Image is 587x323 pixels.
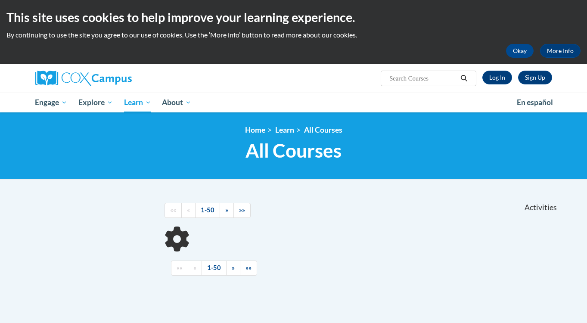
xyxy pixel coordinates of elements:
a: Begining [165,203,182,218]
p: By continuing to use the site you agree to our use of cookies. Use the ‘More info’ button to read... [6,30,581,40]
a: End [240,261,257,276]
a: Learn [275,125,294,134]
span: Explore [78,97,113,108]
span: About [162,97,191,108]
a: Previous [188,261,202,276]
a: Next [220,203,234,218]
a: Next [226,261,240,276]
div: Main menu [22,93,565,112]
a: En español [511,93,559,112]
input: Search Courses [388,73,457,84]
a: Home [245,125,265,134]
button: Search [457,73,470,84]
a: All Courses [304,125,342,134]
h2: This site uses cookies to help improve your learning experience. [6,9,581,26]
span: » [225,206,228,214]
a: 1-50 [202,261,227,276]
span: «« [170,206,176,214]
span: Engage [35,97,67,108]
a: More Info [540,44,581,58]
span: » [232,264,235,271]
a: Previous [181,203,196,218]
a: About [156,93,197,112]
span: Activities [525,203,557,212]
a: Log In [482,71,512,84]
span: All Courses [245,139,342,162]
a: Cox Campus [35,71,199,86]
a: End [233,203,251,218]
a: Begining [171,261,188,276]
span: »» [239,206,245,214]
span: »» [245,264,252,271]
a: Explore [73,93,118,112]
span: Learn [124,97,151,108]
span: « [193,264,196,271]
span: « [187,206,190,214]
button: Okay [506,44,534,58]
span: «« [177,264,183,271]
a: Engage [30,93,73,112]
img: Cox Campus [35,71,132,86]
a: 1-50 [195,203,220,218]
a: Register [518,71,552,84]
a: Learn [118,93,157,112]
span: En español [517,98,553,107]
